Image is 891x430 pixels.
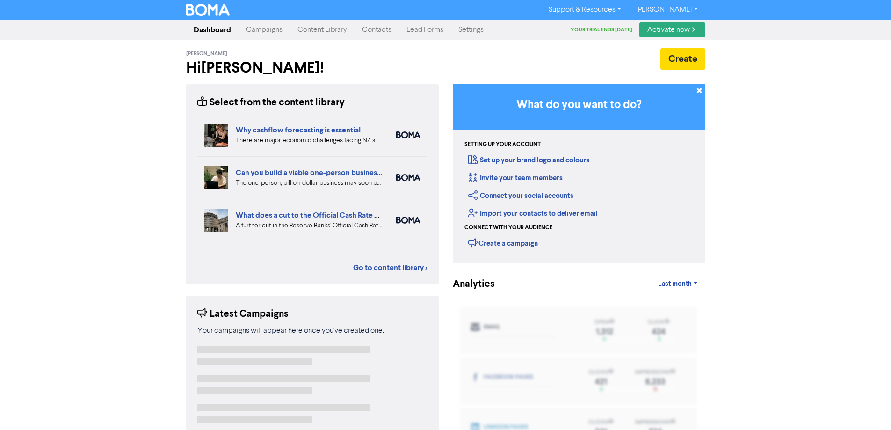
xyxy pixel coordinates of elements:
a: Lead Forms [399,21,451,39]
a: Go to content library > [353,262,427,273]
img: BOMA Logo [186,4,230,16]
iframe: Chat Widget [844,385,891,430]
a: Last month [651,275,705,293]
a: Invite your team members [468,174,563,182]
a: Contacts [355,21,399,39]
div: Your campaigns will appear here once you've created one. [197,325,427,336]
h3: What do you want to do? [467,98,691,112]
button: Create [660,48,705,70]
a: Settings [451,21,491,39]
a: What does a cut to the Official Cash Rate mean for your business? [236,211,455,220]
div: The one-person, billion-dollar business may soon become a reality. But what are the pros and cons... [236,178,382,188]
a: Support & Resources [541,2,629,17]
div: Latest Campaigns [197,307,289,321]
div: Create a campaign [468,236,538,250]
a: Import your contacts to deliver email [468,209,598,218]
div: Your trial ends [DATE] [571,26,639,34]
h2: Hi [PERSON_NAME] ! [186,59,439,77]
a: Activate now [639,22,705,37]
span: [PERSON_NAME] [186,51,227,57]
div: Connect with your audience [464,224,552,232]
div: Setting up your account [464,140,541,149]
img: boma [396,217,420,224]
img: boma [396,174,420,181]
a: Content Library [290,21,355,39]
div: There are major economic challenges facing NZ small business. How can detailed cashflow forecasti... [236,136,382,146]
a: Campaigns [239,21,290,39]
img: boma [396,131,420,138]
a: Set up your brand logo and colours [468,156,589,165]
a: Dashboard [186,21,239,39]
span: Last month [658,280,692,288]
div: Analytics [453,277,483,292]
div: Getting Started in BOMA [453,84,705,263]
div: A further cut in the Reserve Banks’ Official Cash Rate sounds like good news. But what’s the real... [236,221,382,231]
div: Select from the content library [197,95,345,110]
a: Connect your social accounts [468,191,573,200]
a: [PERSON_NAME] [629,2,705,17]
a: Can you build a viable one-person business? [236,168,384,177]
a: Why cashflow forecasting is essential [236,125,361,135]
